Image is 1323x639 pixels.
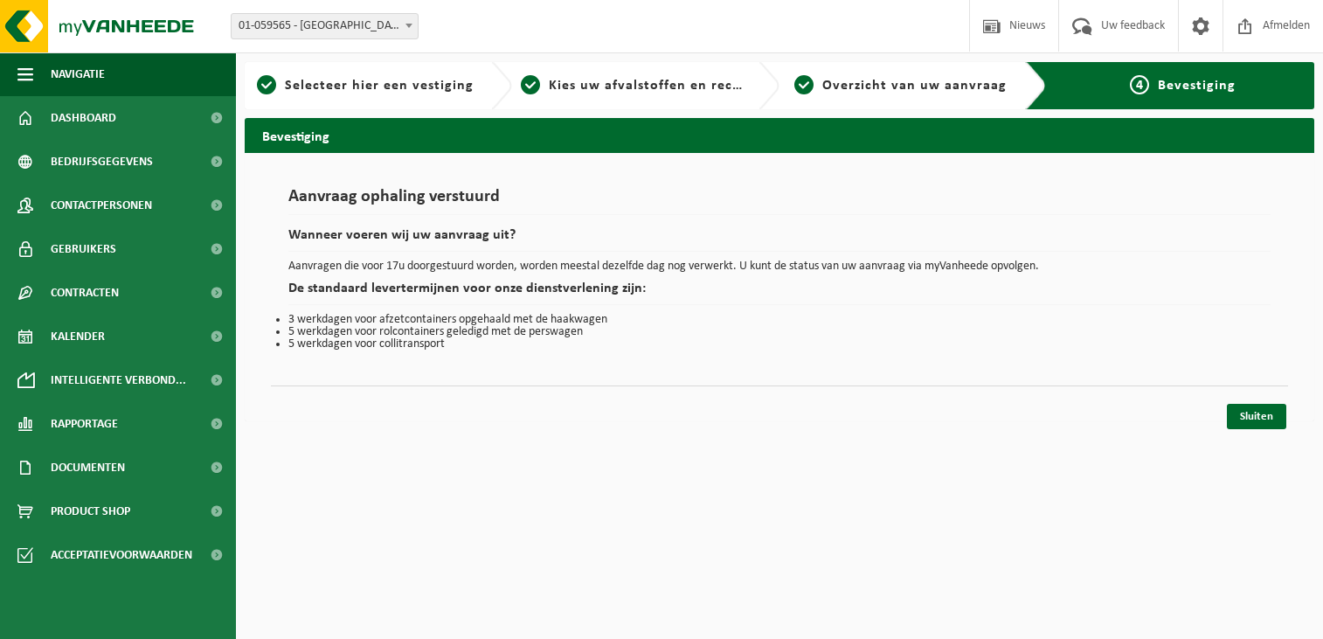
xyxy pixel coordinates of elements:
h2: Wanneer voeren wij uw aanvraag uit? [288,228,1271,252]
h2: De standaard levertermijnen voor onze dienstverlening zijn: [288,281,1271,305]
span: Kalender [51,315,105,358]
h2: Bevestiging [245,118,1314,152]
span: 3 [794,75,814,94]
span: Dashboard [51,96,116,140]
span: Documenten [51,446,125,490]
span: Acceptatievoorwaarden [51,533,192,577]
span: Bedrijfsgegevens [51,140,153,184]
li: 3 werkdagen voor afzetcontainers opgehaald met de haakwagen [288,314,1271,326]
span: 2 [521,75,540,94]
span: 4 [1130,75,1149,94]
span: Rapportage [51,402,118,446]
li: 5 werkdagen voor rolcontainers geledigd met de perswagen [288,326,1271,338]
a: 2Kies uw afvalstoffen en recipiënten [521,75,745,96]
span: Selecteer hier een vestiging [285,79,474,93]
span: Intelligente verbond... [51,358,186,402]
span: Contactpersonen [51,184,152,227]
span: Bevestiging [1158,79,1236,93]
p: Aanvragen die voor 17u doorgestuurd worden, worden meestal dezelfde dag nog verwerkt. U kunt de s... [288,260,1271,273]
li: 5 werkdagen voor collitransport [288,338,1271,351]
span: Kies uw afvalstoffen en recipiënten [549,79,789,93]
span: Gebruikers [51,227,116,271]
a: Sluiten [1227,404,1286,429]
span: 01-059565 - JERMAYO NV - LIER [232,14,418,38]
span: Contracten [51,271,119,315]
a: 1Selecteer hier een vestiging [253,75,477,96]
span: Product Shop [51,490,130,533]
span: 01-059565 - JERMAYO NV - LIER [231,13,419,39]
span: 1 [257,75,276,94]
h1: Aanvraag ophaling verstuurd [288,188,1271,215]
span: Overzicht van uw aanvraag [822,79,1007,93]
span: Navigatie [51,52,105,96]
a: 3Overzicht van uw aanvraag [788,75,1012,96]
